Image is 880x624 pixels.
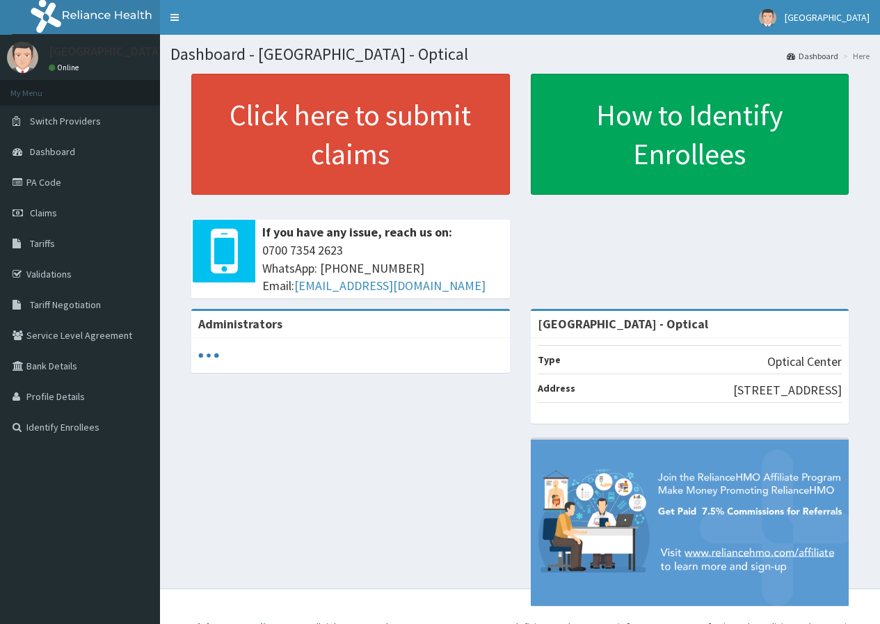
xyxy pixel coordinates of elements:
strong: [GEOGRAPHIC_DATA] - Optical [538,316,708,332]
span: 0700 7354 2623 WhatsApp: [PHONE_NUMBER] Email: [262,241,503,295]
b: Type [538,353,561,366]
h1: Dashboard - [GEOGRAPHIC_DATA] - Optical [170,45,870,63]
b: Address [538,382,575,394]
span: Tariff Negotiation [30,298,101,311]
span: Switch Providers [30,115,101,127]
a: Dashboard [787,50,838,62]
img: User Image [759,9,776,26]
img: provider-team-banner.png [531,440,849,606]
img: User Image [7,42,38,73]
span: Tariffs [30,237,55,250]
span: Claims [30,207,57,219]
a: Online [49,63,82,72]
a: Click here to submit claims [191,74,510,195]
a: How to Identify Enrollees [531,74,849,195]
a: [EMAIL_ADDRESS][DOMAIN_NAME] [294,278,486,294]
li: Here [840,50,870,62]
p: [STREET_ADDRESS] [733,381,842,399]
b: If you have any issue, reach us on: [262,224,452,240]
b: Administrators [198,316,282,332]
p: [GEOGRAPHIC_DATA] [49,45,163,58]
p: Optical Center [767,353,842,371]
span: Dashboard [30,145,75,158]
span: [GEOGRAPHIC_DATA] [785,11,870,24]
svg: audio-loading [198,345,219,366]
